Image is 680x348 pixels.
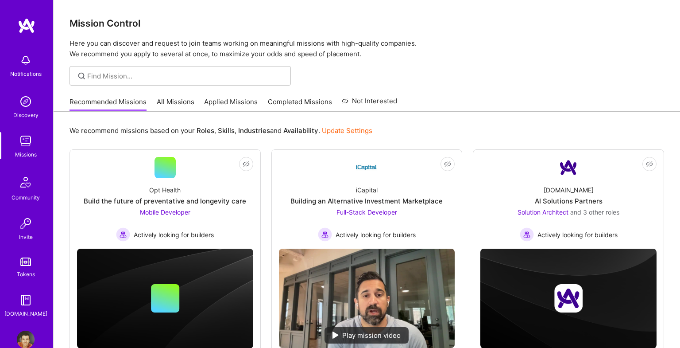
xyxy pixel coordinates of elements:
div: Community [12,193,40,202]
a: Applied Missions [204,97,258,112]
span: Actively looking for builders [134,230,214,239]
div: iCapital [356,185,378,195]
p: We recommend missions based on your , , and . [70,126,372,135]
span: Mobile Developer [140,208,190,216]
i: icon EyeClosed [243,160,250,168]
div: Notifications [10,69,42,78]
img: Invite [17,215,35,232]
div: Play mission video [325,327,409,344]
img: tokens [20,258,31,266]
a: Recommended Missions [70,97,147,112]
a: Update Settings [322,126,372,135]
i: icon SearchGrey [77,71,87,81]
i: icon EyeClosed [646,160,653,168]
a: Not Interested [342,96,397,112]
div: Invite [19,232,33,242]
img: No Mission [279,249,455,348]
b: Industries [238,126,270,135]
div: Discovery [13,110,39,120]
div: [DOMAIN_NAME] [544,185,594,195]
img: Actively looking for builders [318,227,332,242]
img: guide book [17,291,35,309]
img: Company Logo [558,157,579,178]
img: Actively looking for builders [116,227,130,242]
h3: Mission Control [70,18,664,29]
img: teamwork [17,132,35,150]
img: bell [17,51,35,69]
img: Community [15,172,36,193]
div: [DOMAIN_NAME] [4,309,47,318]
a: Opt HealthBuild the future of preventative and longevity careMobile Developer Actively looking fo... [77,157,253,242]
input: Find Mission... [87,71,284,81]
a: Completed Missions [268,97,332,112]
i: icon EyeClosed [444,160,451,168]
img: play [332,332,339,339]
p: Here you can discover and request to join teams working on meaningful missions with high-quality ... [70,38,664,59]
span: Actively looking for builders [537,230,618,239]
span: and 3 other roles [570,208,619,216]
div: Tokens [17,270,35,279]
div: Missions [15,150,37,159]
span: Solution Architect [518,208,568,216]
div: Build the future of preventative and longevity care [84,196,246,206]
a: Company Logo[DOMAIN_NAME]AI Solutions PartnersSolution Architect and 3 other rolesActively lookin... [480,157,657,242]
img: Company logo [554,284,583,313]
a: Company LogoiCapitalBuilding an Alternative Investment MarketplaceFull-Stack Developer Actively l... [279,157,455,242]
div: Opt Health [149,185,181,195]
img: Company Logo [356,157,377,178]
img: logo [18,18,35,34]
img: Actively looking for builders [520,227,534,242]
span: Actively looking for builders [336,230,416,239]
a: All Missions [157,97,194,112]
b: Skills [218,126,235,135]
b: Roles [197,126,214,135]
div: AI Solutions Partners [535,196,603,206]
span: Full-Stack Developer [336,208,397,216]
div: Building an Alternative Investment Marketplace [290,196,443,206]
img: discovery [17,93,35,110]
b: Availability [283,126,318,135]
